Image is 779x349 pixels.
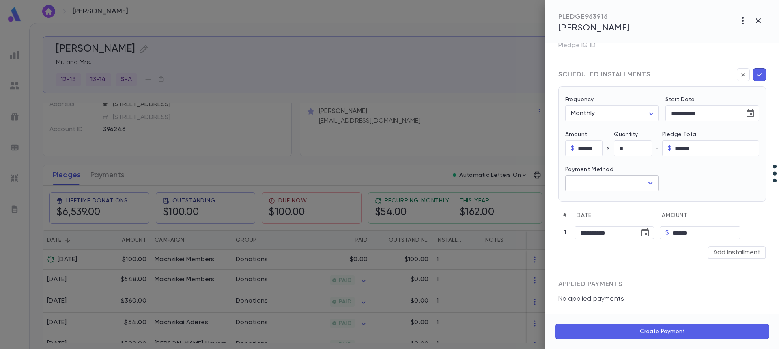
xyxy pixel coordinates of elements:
span: [PERSON_NAME] [558,24,630,33]
div: Monthly [565,106,659,121]
span: APPLIED PAYMENTS [558,281,622,288]
span: # [563,212,567,218]
p: $ [571,144,575,152]
div: PLEDGE 963916 [558,13,630,21]
p: No applied payments [558,295,766,303]
button: Choose date, selected date is Oct 9, 2025 [742,105,758,121]
p: 1 [561,229,569,237]
label: Pledge Total [662,131,759,138]
button: Add Installment [708,246,766,259]
button: Create Payment [555,324,769,339]
span: Date [577,212,592,218]
p: Payment Method [565,166,659,173]
p: Pledge IG ID [558,39,609,55]
p: $ [668,144,671,152]
label: Frequency [565,96,594,103]
label: Quantity [614,131,663,138]
p: = [655,144,659,152]
label: Amount [565,131,614,138]
button: Open [645,178,656,189]
p: $ [665,229,669,237]
label: Start Date [665,96,759,103]
div: SCHEDULED INSTALLMENTS [558,71,650,79]
button: Choose date, selected date is Oct 9, 2025 [637,225,653,241]
span: Monthly [571,110,595,117]
span: Amount [662,212,688,218]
